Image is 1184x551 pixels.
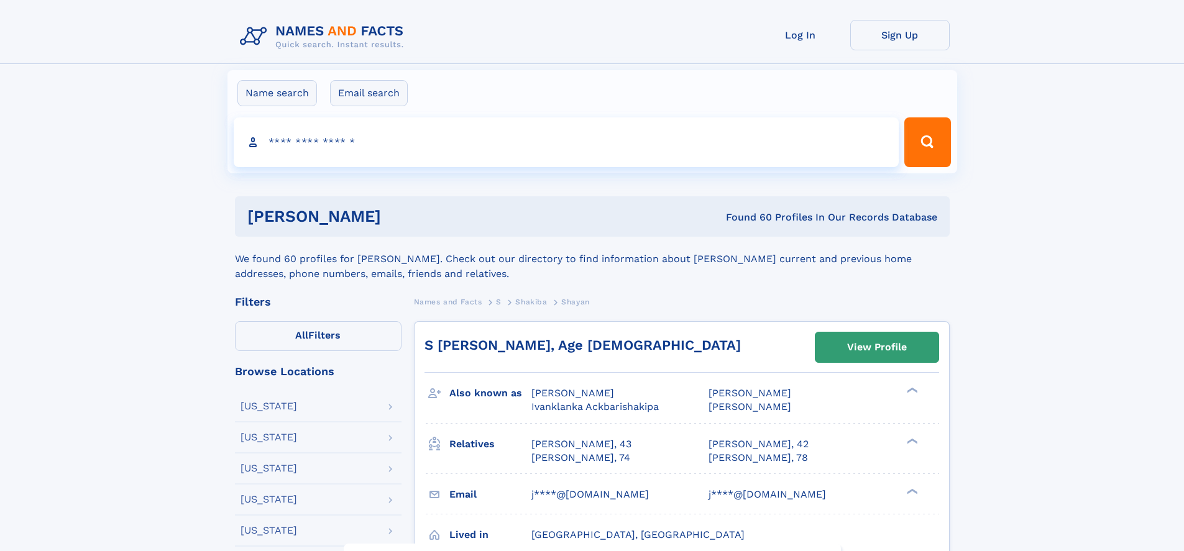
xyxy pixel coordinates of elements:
[449,383,531,404] h3: Also known as
[561,298,590,306] span: Shayan
[531,451,630,465] a: [PERSON_NAME], 74
[904,117,950,167] button: Search Button
[241,526,297,535] div: [US_STATE]
[235,366,402,377] div: Browse Locations
[709,437,809,451] a: [PERSON_NAME], 42
[531,401,659,412] span: Ivanklanka Ackbarishakipa
[531,529,745,540] span: [GEOGRAPHIC_DATA], [GEOGRAPHIC_DATA]
[330,80,408,106] label: Email search
[904,437,919,445] div: ❯
[904,487,919,495] div: ❯
[414,294,482,309] a: Names and Facts
[449,484,531,505] h3: Email
[496,298,502,306] span: S
[496,294,502,309] a: S
[241,401,297,411] div: [US_STATE]
[709,401,791,412] span: [PERSON_NAME]
[241,494,297,504] div: [US_STATE]
[904,386,919,394] div: ❯
[295,329,308,341] span: All
[424,337,741,353] a: S [PERSON_NAME], Age [DEMOGRAPHIC_DATA]
[531,437,631,451] a: [PERSON_NAME], 43
[709,387,791,399] span: [PERSON_NAME]
[751,20,850,50] a: Log In
[235,321,402,351] label: Filters
[234,117,899,167] input: search input
[553,211,937,224] div: Found 60 Profiles In Our Records Database
[241,463,297,473] div: [US_STATE]
[515,294,547,309] a: Shakiba
[235,237,950,281] div: We found 60 profiles for [PERSON_NAME]. Check out our directory to find information about [PERSON...
[815,332,938,362] a: View Profile
[847,333,907,362] div: View Profile
[709,451,808,465] a: [PERSON_NAME], 78
[241,432,297,442] div: [US_STATE]
[247,209,554,224] h1: [PERSON_NAME]
[449,524,531,545] h3: Lived in
[515,298,547,306] span: Shakiba
[449,434,531,455] h3: Relatives
[235,296,402,307] div: Filters
[235,20,414,53] img: Logo Names and Facts
[237,80,317,106] label: Name search
[850,20,950,50] a: Sign Up
[531,387,614,399] span: [PERSON_NAME]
